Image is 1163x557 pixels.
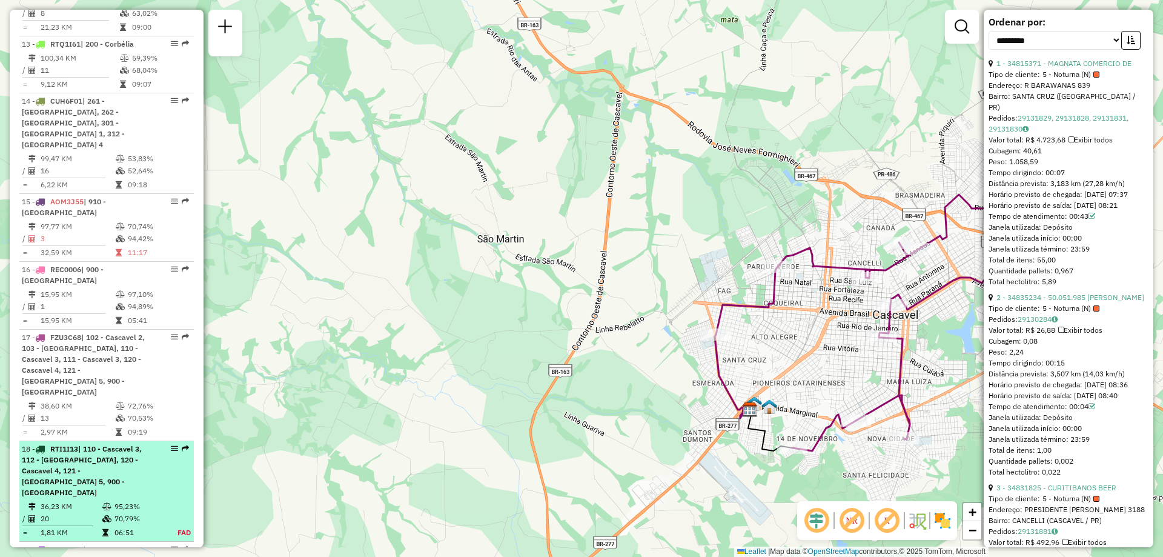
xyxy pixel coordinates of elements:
[22,333,145,396] span: | 102 - Cascavel 2, 103 - [GEOGRAPHIC_DATA], 110 - Cascavel 3, 111 - Cascavel 3, 120 - Cascavel 4...
[127,289,188,301] td: 97,10%
[40,21,119,33] td: 21,23 KM
[761,399,777,415] img: 703 UDC Light Cascavel
[22,412,28,424] td: /
[102,515,111,522] i: % de utilização da cubagem
[127,221,188,233] td: 70,74%
[131,21,189,33] td: 09:00
[116,181,122,188] i: Tempo total em rota
[171,97,178,104] em: Opções
[28,67,36,74] i: Total de Atividades
[734,547,989,557] div: Map data © contributors,© 2025 TomTom, Microsoft
[50,96,82,105] span: CUH6F01
[40,400,115,412] td: 38,60 KM
[50,333,81,342] span: FZU3C68
[116,235,125,242] i: % de utilização da cubagem
[127,400,188,412] td: 72,76%
[40,315,115,327] td: 15,95 KM
[116,415,125,422] i: % de utilização da cubagem
[22,265,104,285] span: 16 -
[114,501,164,513] td: 95,23%
[989,423,1148,434] div: Janela utilizada início: 00:00
[114,513,164,525] td: 70,79%
[28,235,36,242] i: Total de Atividades
[963,503,981,521] a: Zoom in
[989,233,1148,244] div: Janela utilizada início: 00:00
[127,412,188,424] td: 70,53%
[40,247,115,259] td: 32,59 KM
[127,233,188,245] td: 94,42%
[989,200,1148,211] div: Horário previsto de saída: [DATE] 08:21
[22,179,28,191] td: =
[989,325,1148,336] div: Valor total: R$ 26,88
[989,526,1148,537] div: Pedidos:
[1121,31,1141,50] button: Ordem crescente
[22,78,28,90] td: =
[171,545,178,553] em: Opções
[171,445,178,452] em: Opções
[989,69,1148,80] div: Tipo de cliente:
[1052,316,1058,323] i: Observações
[872,506,901,535] span: Exibir rótulo
[22,7,28,19] td: /
[746,396,762,412] img: Ponto de Apoio FAD
[131,52,189,64] td: 59,39%
[40,64,119,76] td: 11
[40,165,115,177] td: 16
[1018,315,1058,324] a: 29130284
[808,547,860,556] a: OpenStreetMap
[22,333,145,396] span: 17 -
[131,7,189,19] td: 63,02%
[1062,538,1107,547] span: Exibir todos
[989,113,1128,133] a: 29131829, 29131828, 29131831, 29131830
[933,511,952,530] img: Exibir/Ocultar setores
[989,445,1148,456] div: Total de itens: 1,00
[989,390,1148,401] div: Horário previsto de saída: [DATE] 08:40
[996,293,1144,302] a: 2 - 34835234 - 50.051.985 [PERSON_NAME]
[116,291,125,298] i: % de utilização do peso
[116,155,125,162] i: % de utilização do peso
[22,96,125,149] span: | 261 - [GEOGRAPHIC_DATA], 262 - [GEOGRAPHIC_DATA], 301 - [GEOGRAPHIC_DATA] 1, 312 - [GEOGRAPHIC_...
[989,157,1038,166] span: Peso: 1.058,59
[989,379,1148,390] div: Horário previsto de chegada: [DATE] 08:36
[989,347,1024,356] span: Peso: 2,24
[837,506,866,535] span: Exibir NR
[171,333,178,341] em: Opções
[950,15,974,39] a: Exibir filtros
[28,503,36,510] i: Distância Total
[182,265,189,273] em: Rota exportada
[120,55,129,62] i: % de utilização do peso
[22,444,142,497] span: 18 -
[120,24,126,31] i: Tempo total em rota
[102,529,108,536] i: Tempo total em rota
[996,59,1132,68] a: 1 - 34815371 - MAGNATA COMERCIO DE
[1042,69,1099,80] span: 5 - Noturna (N)
[989,504,1148,515] div: Endereço: PRESIDENTE [PERSON_NAME] 3188
[171,40,178,47] em: Opções
[22,444,142,497] span: | 110 - Cascavel 3, 112 - [GEOGRAPHIC_DATA], 120 - Cascavel 4, 121 - [GEOGRAPHIC_DATA] 5, 900 - [...
[182,545,189,553] em: Rota exportada
[989,276,1148,287] div: Total hectolitro: 5,89
[989,336,1038,345] span: Cubagem: 0,08
[28,402,36,410] i: Distância Total
[989,135,1148,145] div: Valor total: R$ 4.723,68
[171,198,178,205] em: Opções
[1042,493,1099,504] span: 5 - Noturna (N)
[742,402,758,418] img: CDD Cascavel
[171,265,178,273] em: Opções
[28,415,36,422] i: Total de Atividades
[28,223,36,230] i: Distância Total
[40,153,115,165] td: 99,47 KM
[182,445,189,452] em: Rota exportada
[28,10,36,17] i: Total de Atividades
[40,78,119,90] td: 9,12 KM
[22,426,28,438] td: =
[989,467,1148,478] div: Total hectolitro: 0,022
[989,537,1148,548] div: Valor total: R$ 492,96
[40,412,115,424] td: 13
[989,456,1148,467] div: Quantidade pallets: 0,002
[768,547,770,556] span: |
[28,515,36,522] i: Total de Atividades
[50,197,84,206] span: AOM3J55
[1088,212,1095,221] a: Com service time
[182,97,189,104] em: Rota exportada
